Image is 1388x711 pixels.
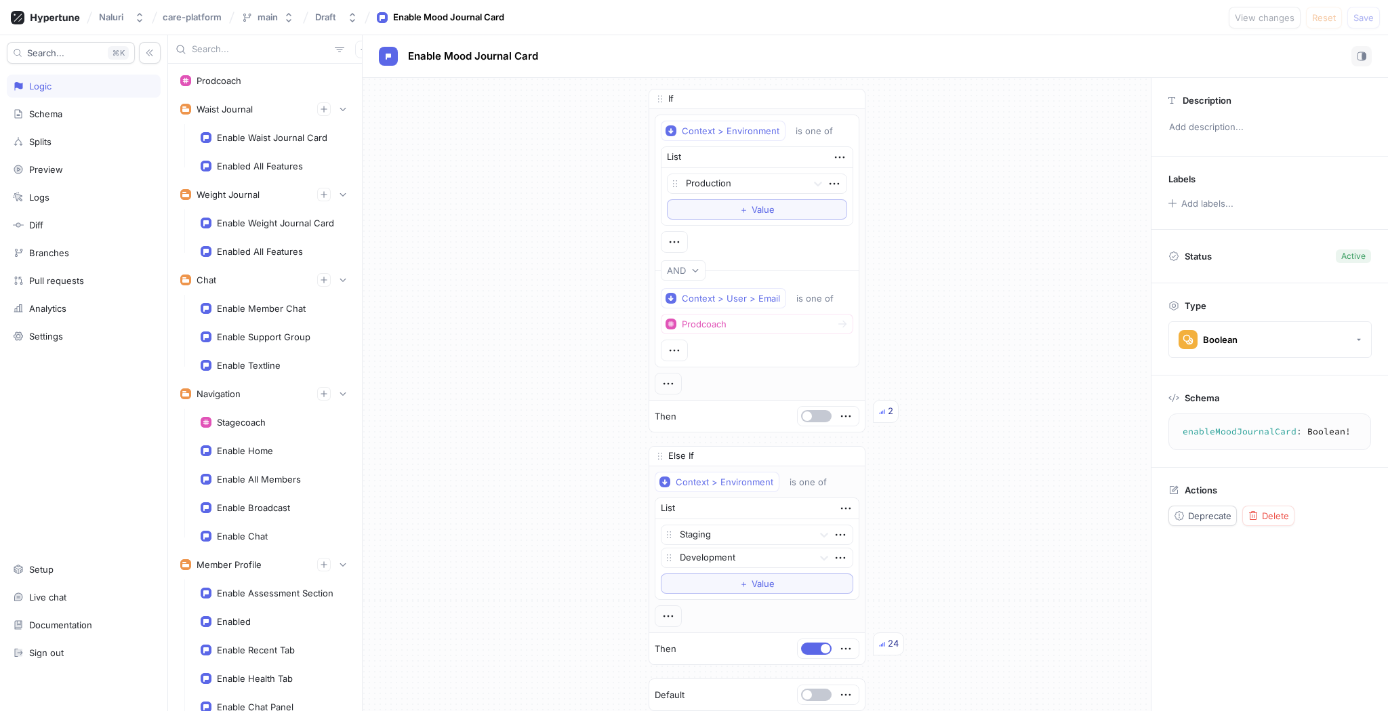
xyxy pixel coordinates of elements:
[29,81,52,92] div: Logic
[197,104,253,115] div: Waist Journal
[94,6,150,28] button: Naluri
[217,331,310,342] div: Enable Support Group
[1185,485,1217,495] p: Actions
[197,388,241,399] div: Navigation
[217,161,303,171] div: Enabled All Features
[739,580,748,588] span: ＋
[217,588,333,598] div: Enable Assessment Section
[258,12,278,23] div: main
[1312,14,1336,22] span: Reset
[315,12,336,23] div: Draft
[29,303,66,314] div: Analytics
[1183,95,1231,106] p: Description
[1185,247,1212,266] p: Status
[661,288,786,308] button: Context > User > Email
[661,314,853,334] button: Prodcoach
[197,189,260,200] div: Weight Journal
[29,164,63,175] div: Preview
[752,205,775,214] span: Value
[1353,14,1374,22] span: Save
[217,616,251,627] div: Enabled
[99,12,123,23] div: Naluri
[796,293,834,304] div: is one of
[7,613,161,636] a: Documentation
[682,125,779,137] div: Context > Environment
[29,564,54,575] div: Setup
[217,445,273,456] div: Enable Home
[661,502,675,515] div: List
[29,619,92,630] div: Documentation
[27,49,64,57] span: Search...
[1168,506,1237,526] button: Deprecate
[1229,7,1301,28] button: View changes
[1168,321,1372,358] button: Boolean
[29,136,52,147] div: Splits
[29,592,66,603] div: Live chat
[1185,300,1206,311] p: Type
[888,637,899,651] div: 24
[655,689,685,702] p: Default
[661,260,706,281] button: AND
[1341,250,1366,262] div: Active
[796,125,833,137] div: is one of
[668,449,694,463] p: Else If
[310,6,363,28] button: Draft
[217,645,295,655] div: Enable Recent Tab
[408,51,538,62] span: Enable Mood Journal Card
[790,121,853,141] button: is one of
[667,199,847,220] button: ＋Value
[217,246,303,257] div: Enabled All Features
[217,673,293,684] div: Enable Health Tab
[29,247,69,258] div: Branches
[236,6,300,28] button: main
[29,220,43,230] div: Diff
[217,360,281,371] div: Enable Textline
[1168,174,1196,184] p: Labels
[393,11,504,24] div: Enable Mood Journal Card
[192,43,329,56] input: Search...
[655,472,779,492] button: Context > Environment
[29,331,63,342] div: Settings
[655,643,676,656] p: Then
[1185,392,1219,403] p: Schema
[1188,512,1231,520] span: Deprecate
[217,502,290,513] div: Enable Broadcast
[752,580,775,588] span: Value
[790,288,853,308] button: is one of
[217,132,327,143] div: Enable Waist Journal Card
[676,476,773,488] div: Context > Environment
[888,405,893,418] div: 2
[108,46,129,60] div: K
[29,647,64,658] div: Sign out
[783,472,846,492] button: is one of
[655,410,676,424] p: Then
[1175,420,1365,444] textarea: enableMoodJournalCard: Boolean!
[217,218,334,228] div: Enable Weight Journal Card
[668,92,674,106] p: If
[29,275,84,286] div: Pull requests
[29,192,49,203] div: Logs
[1262,512,1289,520] span: Delete
[7,42,135,64] button: Search...K
[1181,199,1233,208] div: Add labels...
[790,476,827,488] div: is one of
[1203,334,1238,346] div: Boolean
[217,417,266,428] div: Stagecoach
[217,303,306,314] div: Enable Member Chat
[217,531,268,542] div: Enable Chat
[29,108,62,119] div: Schema
[667,150,681,164] div: List
[217,474,301,485] div: Enable All Members
[682,319,727,330] div: Prodcoach
[163,12,222,22] span: care-platform
[661,121,785,141] button: Context > Environment
[739,205,748,214] span: ＋
[661,573,853,594] button: ＋Value
[1242,506,1294,526] button: Delete
[1347,7,1380,28] button: Save
[1163,116,1376,139] p: Add description...
[197,275,216,285] div: Chat
[1306,7,1342,28] button: Reset
[197,75,241,86] div: Prodcoach
[1235,14,1294,22] span: View changes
